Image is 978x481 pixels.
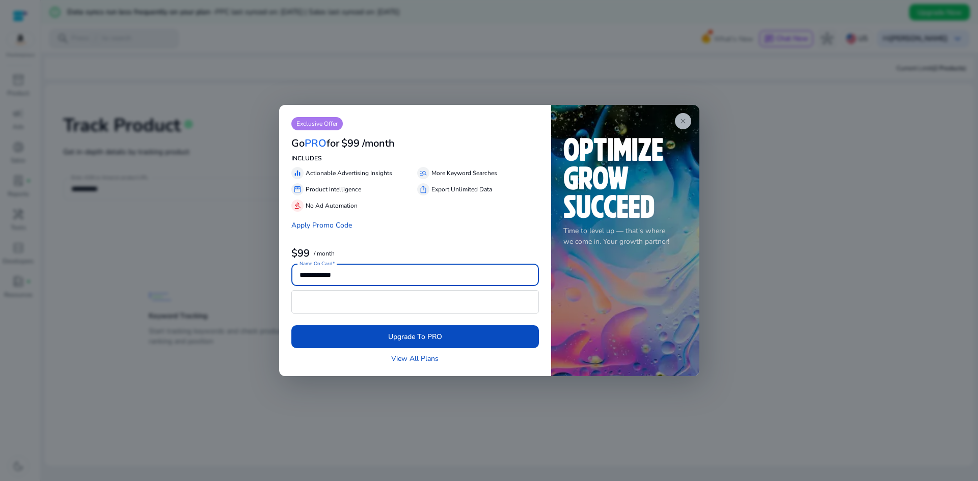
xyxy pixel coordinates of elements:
[306,185,361,194] p: Product Intelligence
[388,331,442,342] span: Upgrade To PRO
[391,353,439,364] a: View All Plans
[291,220,352,230] a: Apply Promo Code
[431,185,492,194] p: Export Unlimited Data
[293,185,302,193] span: storefront
[291,154,539,163] p: INCLUDES
[291,246,310,260] b: $99
[563,225,687,247] p: Time to level up — that's where we come in. Your growth partner!
[679,117,687,125] span: close
[419,185,427,193] span: ios_share
[300,261,332,268] mat-label: Name On Card
[291,137,339,150] h3: Go for
[291,325,539,348] button: Upgrade To PRO
[306,201,358,210] p: No Ad Automation
[293,202,302,210] span: gavel
[306,168,392,178] p: Actionable Advertising Insights
[419,169,427,177] span: manage_search
[431,168,497,178] p: More Keyword Searches
[293,169,302,177] span: equalizer
[297,292,533,312] iframe: Secure card payment input frame
[305,136,327,150] span: PRO
[341,137,395,150] h3: $99 /month
[314,250,335,257] p: / month
[291,117,343,130] p: Exclusive Offer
